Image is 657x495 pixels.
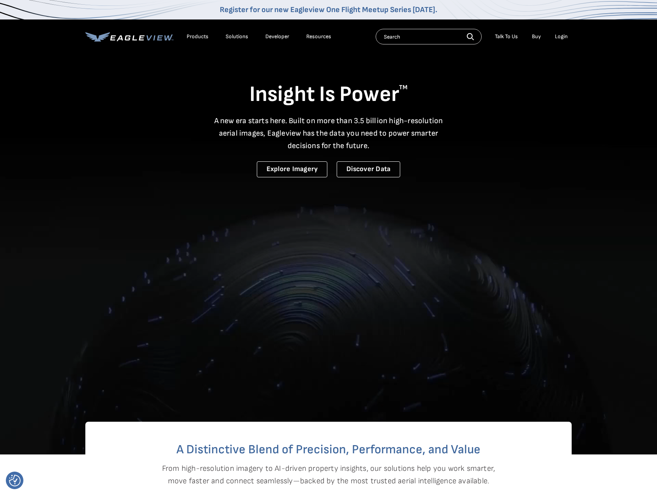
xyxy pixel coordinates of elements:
[209,115,448,152] p: A new era starts here. Built on more than 3.5 billion high-resolution aerial images, Eagleview ha...
[306,33,331,40] div: Resources
[220,5,437,14] a: Register for our new Eagleview One Flight Meetup Series [DATE].
[226,33,248,40] div: Solutions
[337,161,400,177] a: Discover Data
[9,475,21,486] img: Revisit consent button
[532,33,541,40] a: Buy
[117,444,540,456] h2: A Distinctive Blend of Precision, Performance, and Value
[399,84,408,91] sup: TM
[376,29,482,44] input: Search
[257,161,328,177] a: Explore Imagery
[265,33,289,40] a: Developer
[9,475,21,486] button: Consent Preferences
[162,462,495,487] p: From high-resolution imagery to AI-driven property insights, our solutions help you work smarter,...
[85,81,572,108] h1: Insight Is Power
[187,33,208,40] div: Products
[555,33,568,40] div: Login
[495,33,518,40] div: Talk To Us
